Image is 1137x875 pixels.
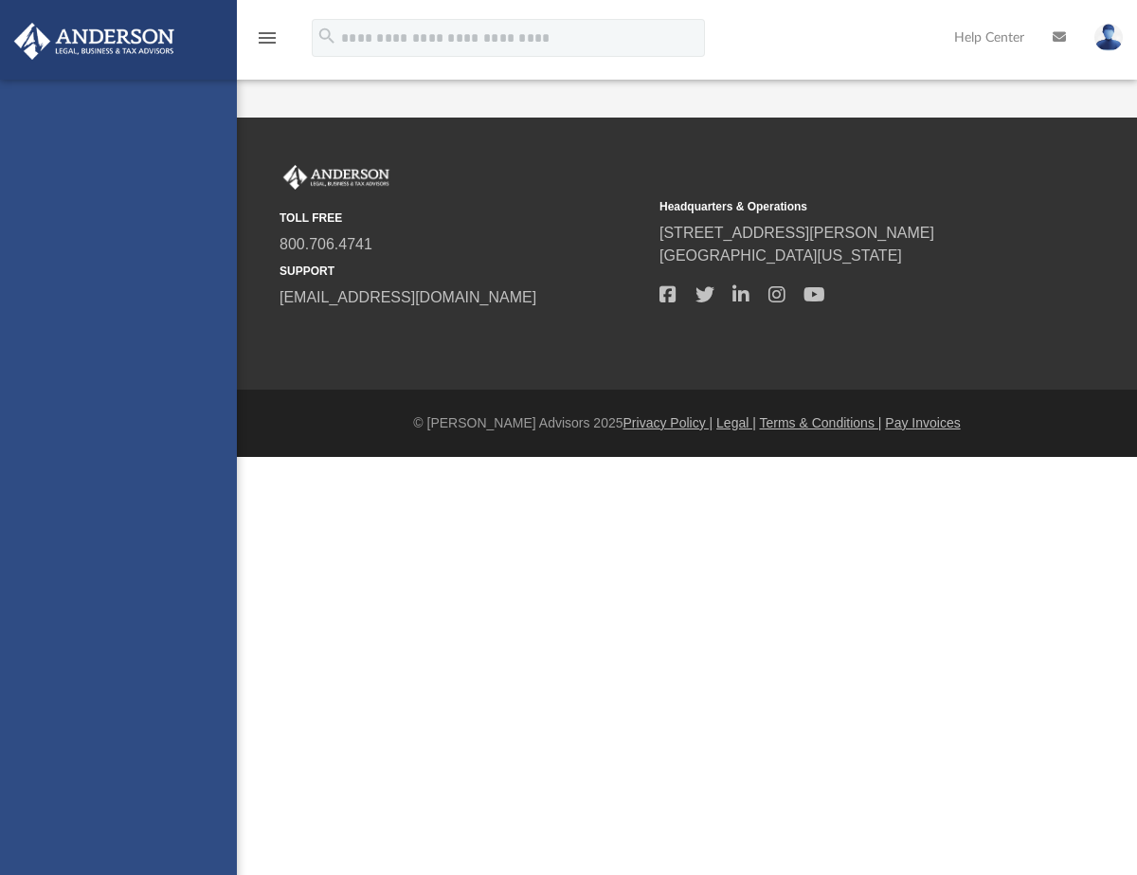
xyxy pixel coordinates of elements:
[885,415,960,430] a: Pay Invoices
[1094,24,1123,51] img: User Pic
[760,415,882,430] a: Terms & Conditions |
[256,27,279,49] i: menu
[280,263,646,280] small: SUPPORT
[280,165,393,190] img: Anderson Advisors Platinum Portal
[659,225,934,241] a: [STREET_ADDRESS][PERSON_NAME]
[280,210,646,227] small: TOLL FREE
[9,23,180,60] img: Anderson Advisors Platinum Portal
[256,36,279,49] a: menu
[280,236,372,252] a: 800.706.4741
[316,26,337,46] i: search
[280,289,536,305] a: [EMAIL_ADDRESS][DOMAIN_NAME]
[716,415,756,430] a: Legal |
[659,198,1026,215] small: Headquarters & Operations
[237,413,1137,433] div: © [PERSON_NAME] Advisors 2025
[623,415,713,430] a: Privacy Policy |
[659,247,902,264] a: [GEOGRAPHIC_DATA][US_STATE]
